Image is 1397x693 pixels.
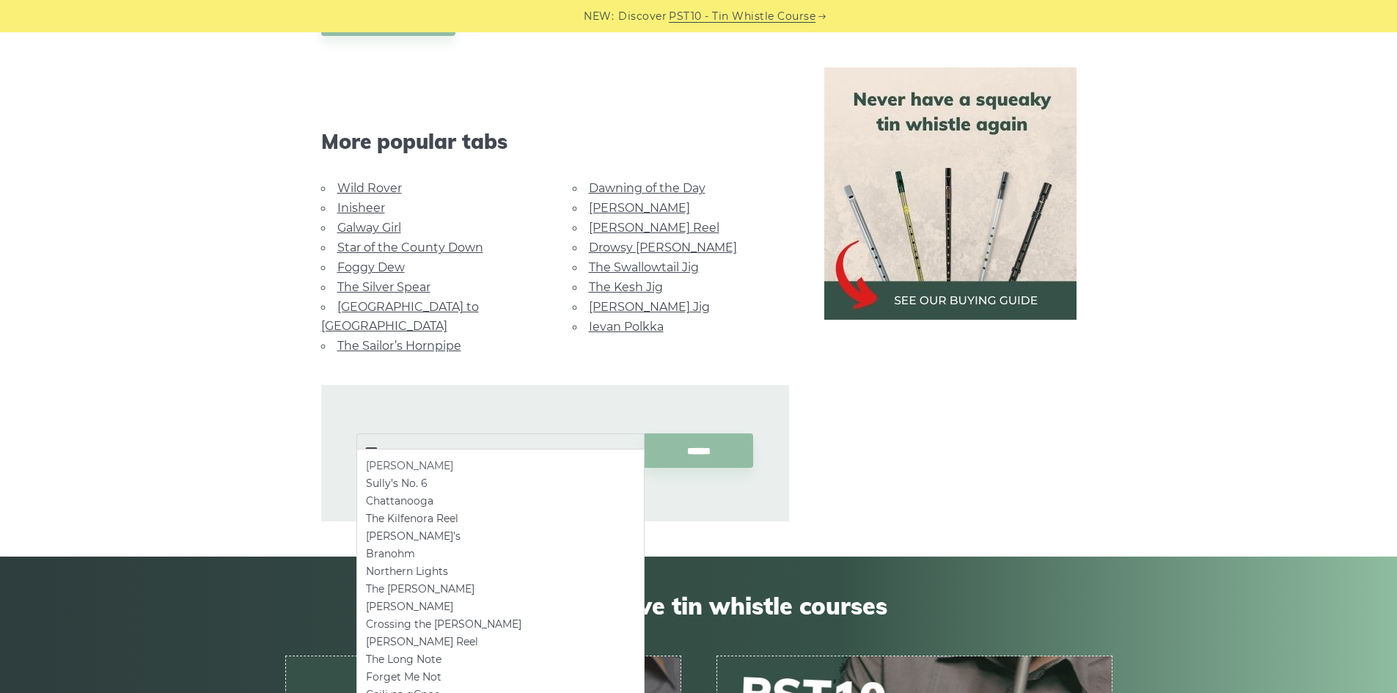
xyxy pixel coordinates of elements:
span: More popular tabs [321,129,789,154]
li: Chattanooga [366,492,635,510]
li: [PERSON_NAME]’s [366,527,635,545]
a: Foggy Dew [337,260,405,274]
a: [PERSON_NAME] Jig [589,300,710,314]
a: [GEOGRAPHIC_DATA] to [GEOGRAPHIC_DATA] [321,300,479,333]
li: Crossing the [PERSON_NAME] [366,615,635,633]
a: Galway Girl [337,221,401,235]
li: Northern Lights [366,562,635,580]
span: Our exclusive tin whistle courses [285,592,1112,620]
a: The Kesh Jig [589,280,663,294]
span: Discover [618,8,667,25]
li: [PERSON_NAME] [366,457,635,474]
li: [PERSON_NAME] [366,598,635,615]
li: Sully’s No. 6 [366,474,635,492]
a: PST10 - Tin Whistle Course [669,8,815,25]
a: The Swallowtail Jig [589,260,699,274]
li: The [PERSON_NAME] [366,580,635,598]
a: The Sailor’s Hornpipe [337,339,461,353]
a: Wild Rover [337,181,402,195]
li: Forget Me Not [366,668,635,686]
a: [PERSON_NAME] [589,201,690,215]
li: The Kilfenora Reel [366,510,635,527]
a: [PERSON_NAME] Reel [589,221,719,235]
li: Branohm [366,545,635,562]
a: Ievan Polkka [589,320,664,334]
a: Dawning of the Day [589,181,705,195]
a: The Silver Spear [337,280,430,294]
a: Inisheer [337,201,385,215]
a: Star of the County Down [337,241,483,254]
li: [PERSON_NAME] Reel [366,633,635,650]
li: The Long Note [366,650,635,668]
span: NEW: [584,8,614,25]
img: tin whistle buying guide [824,67,1077,320]
a: Drowsy [PERSON_NAME] [589,241,737,254]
